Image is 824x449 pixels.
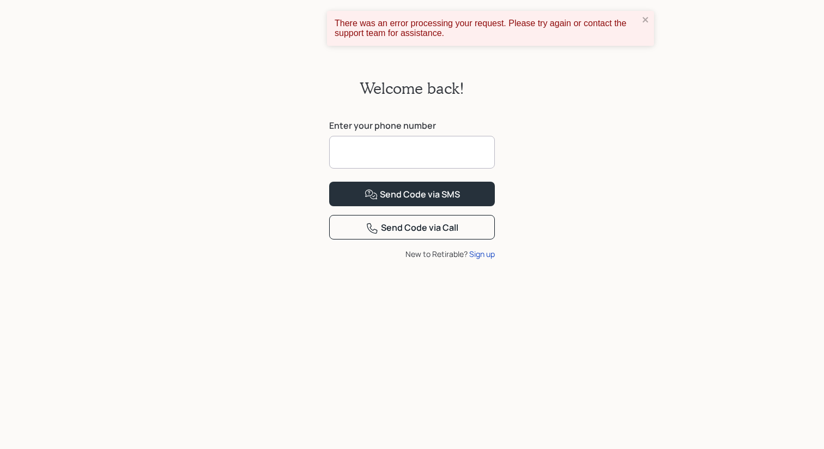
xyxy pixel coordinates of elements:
[469,248,495,260] div: Sign up
[329,248,495,260] div: New to Retirable?
[329,182,495,206] button: Send Code via SMS
[365,188,460,201] div: Send Code via SMS
[366,221,458,235] div: Send Code via Call
[329,215,495,240] button: Send Code via Call
[329,119,495,131] label: Enter your phone number
[642,15,650,26] button: close
[360,79,464,98] h2: Welcome back!
[335,19,639,38] div: There was an error processing your request. Please try again or contact the support team for assi...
